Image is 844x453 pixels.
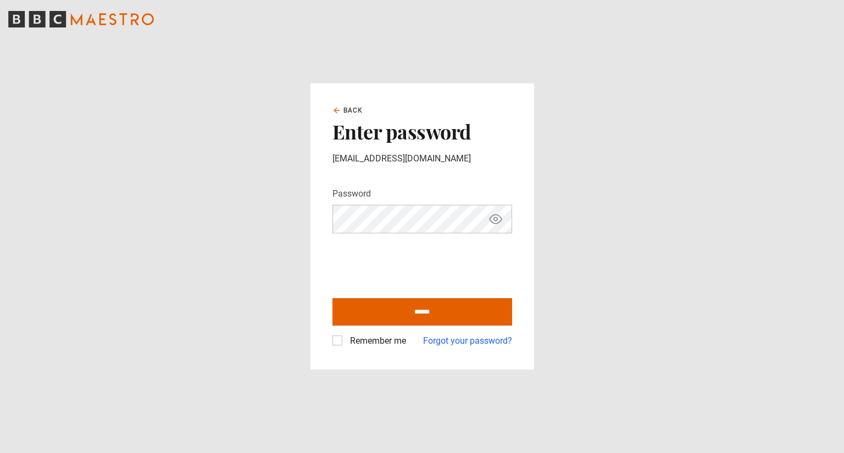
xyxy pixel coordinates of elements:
[332,152,512,165] p: [EMAIL_ADDRESS][DOMAIN_NAME]
[343,105,363,115] span: Back
[332,187,371,200] label: Password
[332,120,512,143] h2: Enter password
[486,210,505,229] button: Show password
[332,242,499,285] iframe: reCAPTCHA
[423,334,512,348] a: Forgot your password?
[332,105,363,115] a: Back
[346,334,406,348] label: Remember me
[8,11,154,27] svg: BBC Maestro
